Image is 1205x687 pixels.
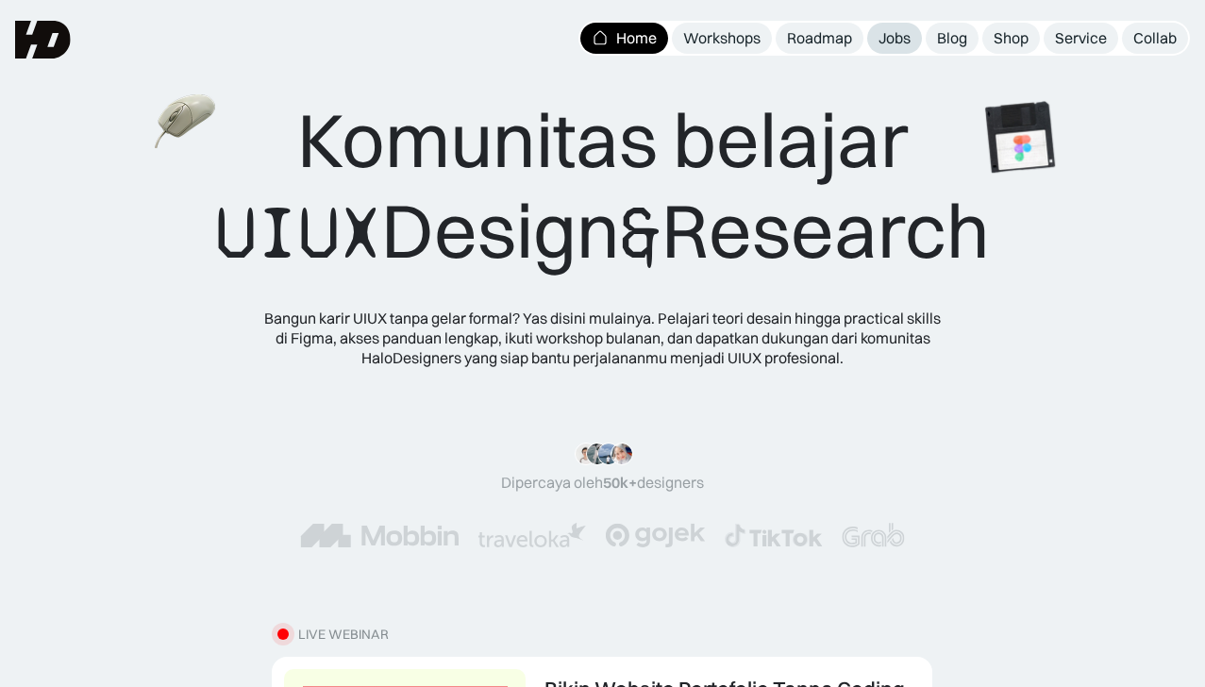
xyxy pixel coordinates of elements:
a: Collab [1122,23,1188,54]
div: Service [1055,28,1107,48]
span: 50k+ [603,473,637,492]
a: Shop [982,23,1040,54]
div: LIVE WEBINAR [298,627,389,643]
span: & [620,188,661,278]
a: Home [580,23,668,54]
a: Roadmap [776,23,863,54]
a: Blog [926,23,979,54]
a: Jobs [867,23,922,54]
div: Komunitas belajar Design Research [215,94,990,278]
div: Bangun karir UIUX tanpa gelar formal? Yas disini mulainya. Pelajari teori desain hingga practical... [263,309,943,367]
div: Blog [937,28,967,48]
div: Roadmap [787,28,852,48]
div: Shop [994,28,1029,48]
div: Jobs [879,28,911,48]
a: Service [1044,23,1118,54]
a: Workshops [672,23,772,54]
div: Collab [1133,28,1177,48]
span: UIUX [215,188,381,278]
div: Workshops [683,28,761,48]
div: Home [616,28,657,48]
div: Dipercaya oleh designers [501,473,704,493]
